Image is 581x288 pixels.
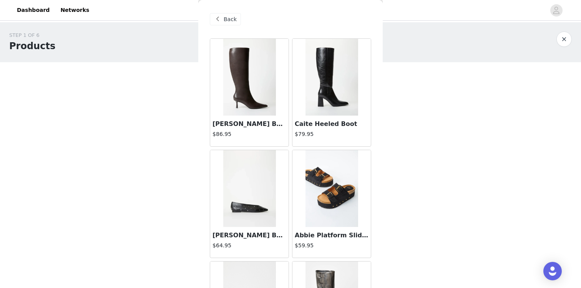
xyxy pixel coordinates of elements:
[295,130,369,138] h4: $79.95
[212,130,286,138] h4: $86.95
[295,119,369,129] h3: Caite Heeled Boot
[295,231,369,240] h3: Abbie Platform Slide Sandal
[9,31,55,39] div: STEP 1 OF 6
[56,2,94,19] a: Networks
[12,2,54,19] a: Dashboard
[543,262,562,280] div: Open Intercom Messenger
[224,15,237,23] span: Back
[212,242,286,250] h4: $64.95
[553,4,560,17] div: avatar
[305,150,358,227] img: Abbie Platform Slide Sandal
[212,119,286,129] h3: [PERSON_NAME] Boot
[223,150,276,227] img: Beth Ballet Flat
[295,242,369,250] h4: $59.95
[305,39,358,116] img: Caite Heeled Boot
[223,39,276,116] img: Emilia Stiletto Boot
[212,231,286,240] h3: [PERSON_NAME] Ballet Flat
[9,39,55,53] h1: Products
